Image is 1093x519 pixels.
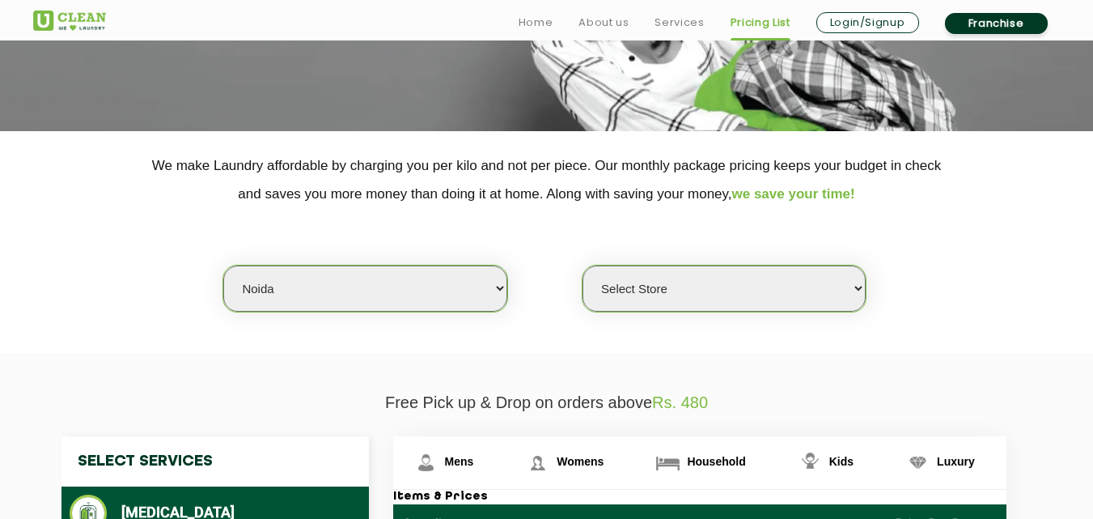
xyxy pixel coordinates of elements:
span: Luxury [937,455,975,468]
h4: Select Services [61,436,369,487]
img: Kids [796,449,824,477]
h3: Items & Prices [393,490,1006,504]
span: Household [687,455,745,468]
span: Mens [445,455,474,468]
img: UClean Laundry and Dry Cleaning [33,11,106,31]
a: Pricing List [731,13,790,32]
span: we save your time! [732,186,855,202]
img: Household [654,449,682,477]
img: Mens [412,449,440,477]
span: Kids [829,455,854,468]
span: Womens [557,455,604,468]
a: About us [578,13,629,32]
p: Free Pick up & Drop on orders above [33,394,1061,412]
p: We make Laundry affordable by charging you per kilo and not per piece. Our monthly package pricin... [33,151,1061,208]
a: Franchise [945,13,1048,34]
img: Womens [523,449,552,477]
a: Services [655,13,704,32]
a: Login/Signup [816,12,919,33]
a: Home [519,13,553,32]
img: Luxury [904,449,932,477]
span: Rs. 480 [652,394,708,411]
